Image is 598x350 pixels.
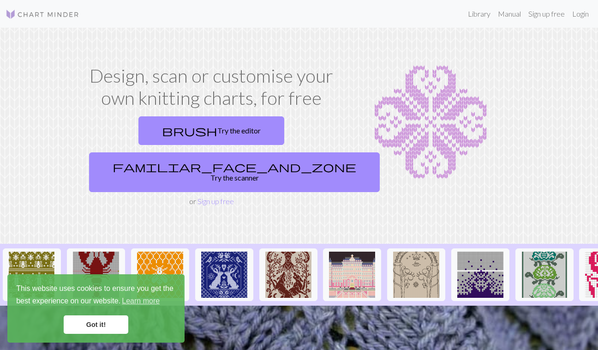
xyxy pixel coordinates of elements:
img: IMG_0917.jpeg [265,252,311,298]
button: Märtas [195,248,253,301]
a: portededurin1.jpg [387,269,445,278]
img: Copy of Grand-Budapest-Hotel-Exterior.jpg [329,252,375,298]
a: Repeating bugs [3,269,61,278]
div: or [85,113,337,207]
img: Copy of Copy of Lobster [73,252,119,298]
a: Copy of Grand-Budapest-Hotel-Exterior.jpg [323,269,381,278]
a: IMG_0917.jpeg [259,269,317,278]
img: turtles_down.jpg [521,252,568,298]
button: portededurin1.jpg [387,248,445,301]
a: Sign up free [197,197,234,205]
a: Try the editor [138,116,284,145]
button: Copy of Copy of Lobster [67,248,125,301]
a: Copy of fade [451,269,509,278]
button: Repeating bugs [3,248,61,301]
button: Copy of Grand-Budapest-Hotel-Exterior.jpg [323,248,381,301]
img: Mehiläinen [137,252,183,298]
a: Märtas [195,269,253,278]
button: Copy of fade [451,248,509,301]
button: IMG_0917.jpeg [259,248,317,301]
h1: Design, scan or customise your own knitting charts, for free [85,65,337,109]
span: This website uses cookies to ensure you get the best experience on our website. [16,283,176,308]
a: Login [568,5,592,23]
img: Chart example [348,65,513,180]
a: Sign up free [525,5,568,23]
a: Mehiläinen [131,269,189,278]
button: Mehiläinen [131,248,189,301]
img: Copy of fade [457,252,503,298]
a: Try the scanner [89,152,380,192]
a: Copy of Copy of Lobster [67,269,125,278]
div: cookieconsent [7,274,185,343]
span: familiar_face_and_zone [113,160,356,173]
button: turtles_down.jpg [515,248,574,301]
img: Märtas [201,252,247,298]
a: Manual [494,5,525,23]
a: learn more about cookies [120,294,161,308]
a: turtles_down.jpg [515,269,574,278]
img: Logo [6,9,79,20]
a: dismiss cookie message [64,315,128,334]
img: Repeating bugs [9,252,55,298]
span: brush [162,124,217,137]
a: Library [464,5,494,23]
img: portededurin1.jpg [393,252,439,298]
